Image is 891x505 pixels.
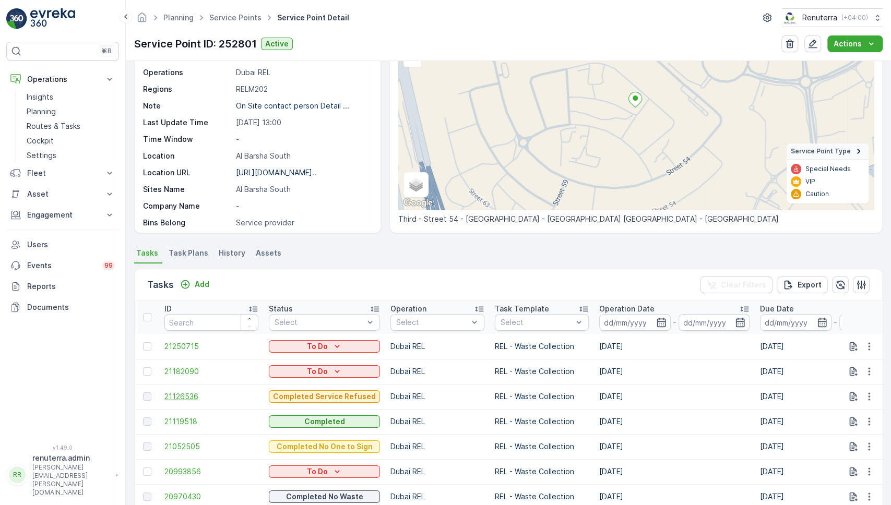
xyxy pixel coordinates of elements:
[401,196,435,210] img: Google
[104,261,113,270] p: 99
[490,459,594,484] td: REL - Waste Collection
[490,334,594,359] td: REL - Waste Collection
[594,384,755,409] td: [DATE]
[143,67,232,78] p: Operations
[27,121,80,131] p: Routes & Tasks
[236,117,369,128] p: [DATE] 13:00
[791,147,851,155] span: Service Point Type
[594,459,755,484] td: [DATE]
[594,359,755,384] td: [DATE]
[275,317,364,328] p: Select
[164,366,258,377] a: 21182090
[164,441,258,452] span: 21052505
[269,490,380,503] button: Completed No Waste
[22,148,119,163] a: Settings
[195,279,209,290] p: Add
[304,416,345,427] p: Completed
[27,106,56,117] p: Planning
[6,297,119,318] a: Documents
[22,119,119,134] a: Routes & Tasks
[136,16,148,25] a: Homepage
[787,143,869,160] summary: Service Point Type
[27,168,98,178] p: Fleet
[782,12,798,23] img: Screenshot_2024-07-26_at_13.33.01.png
[277,441,373,452] p: Completed No One to Sign
[501,317,573,328] p: Select
[143,84,232,94] p: Regions
[22,134,119,148] a: Cockpit
[27,74,98,85] p: Operations
[143,467,151,476] div: Toggle Row Selected
[147,278,174,292] p: Tasks
[32,453,111,463] p: renuterra.admin
[143,167,232,178] p: Location URL
[261,38,293,50] button: Active
[143,442,151,451] div: Toggle Row Selected
[236,84,369,94] p: RELM202
[143,417,151,426] div: Toggle Row Selected
[269,304,293,314] p: Status
[164,314,258,331] input: Search
[164,341,258,352] a: 21250715
[805,165,851,173] p: Special Needs
[385,459,490,484] td: Dubai REL
[134,36,257,52] p: Service Point ID: 252801
[6,234,119,255] a: Users
[27,239,115,250] p: Users
[169,248,208,258] span: Task Plans
[841,14,868,22] p: ( +04:00 )
[164,391,258,402] a: 21126536
[6,205,119,225] button: Engagement
[405,173,427,196] a: Layers
[495,304,549,314] p: Task Template
[594,409,755,434] td: [DATE]
[269,340,380,353] button: To Do
[385,334,490,359] td: Dubai REL
[30,8,75,29] img: logo_light-DOdMpM7g.png
[143,342,151,351] div: Toggle Row Selected
[6,184,119,205] button: Asset
[834,39,862,49] p: Actions
[27,189,98,199] p: Asset
[27,302,115,312] p: Documents
[273,391,376,402] p: Completed Service Refused
[22,104,119,119] a: Planning
[679,314,750,331] input: dd/mm/yyyy
[219,248,245,258] span: History
[256,248,281,258] span: Assets
[32,463,111,497] p: [PERSON_NAME][EMAIL_ADDRESS][PERSON_NAME][DOMAIN_NAME]
[143,151,232,161] p: Location
[27,92,53,102] p: Insights
[236,184,369,195] p: Al Barsha South
[236,218,369,228] p: Service provider
[777,276,828,293] button: Export
[143,101,232,111] p: Note
[143,218,232,228] p: Bins Belong
[236,151,369,161] p: Al Barsha South
[143,367,151,376] div: Toggle Row Selected
[6,8,27,29] img: logo
[176,278,213,291] button: Add
[6,255,119,276] a: Events99
[269,465,380,478] button: To Do
[385,384,490,409] td: Dubai REL
[307,341,328,352] p: To Do
[143,492,151,501] div: Toggle Row Selected
[827,35,883,52] button: Actions
[6,444,119,451] span: v 1.49.0
[490,359,594,384] td: REL - Waste Collection
[401,196,435,210] a: Open this area in Google Maps (opens a new window)
[286,491,363,502] p: Completed No Waste
[209,13,262,22] a: Service Points
[269,415,380,428] button: Completed
[594,334,755,359] td: [DATE]
[27,281,115,292] p: Reports
[6,69,119,90] button: Operations
[236,201,369,211] p: -
[236,134,369,145] p: -
[398,214,874,224] p: Third - Street 54 - [GEOGRAPHIC_DATA] - [GEOGRAPHIC_DATA] [GEOGRAPHIC_DATA] - [GEOGRAPHIC_DATA]
[164,466,258,477] span: 20993856
[700,276,773,293] button: Clear Filters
